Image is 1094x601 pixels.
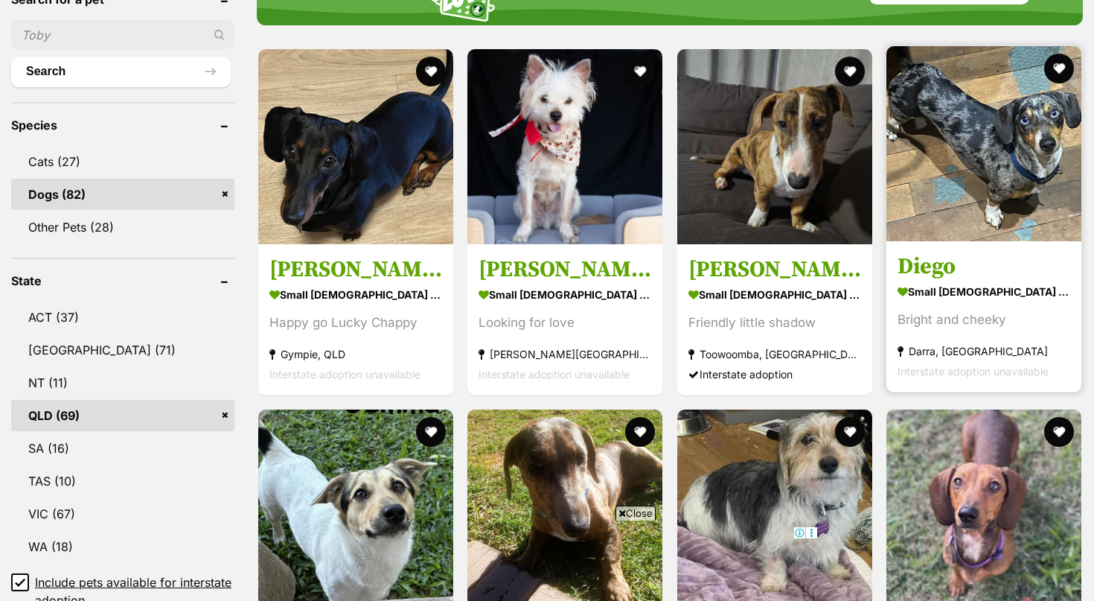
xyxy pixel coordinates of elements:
span: Close [615,506,656,521]
img: Mackie - The Happy Go Lucky Puppy - Dachshund (Miniature Smooth Haired) Dog [258,49,453,244]
iframe: Advertisement [276,527,818,594]
button: favourite [416,57,446,86]
div: Bright and cheeky [898,310,1070,330]
input: Toby [11,21,234,49]
strong: [PERSON_NAME][GEOGRAPHIC_DATA], [GEOGRAPHIC_DATA] [479,344,651,364]
a: Diego small [DEMOGRAPHIC_DATA] Dog Bright and cheeky Darra, [GEOGRAPHIC_DATA] Interstate adoption... [886,241,1081,392]
span: Interstate adoption unavailable [269,368,420,381]
a: Other Pets (28) [11,212,234,243]
strong: Gympie, QLD [269,344,442,364]
strong: small [DEMOGRAPHIC_DATA] Dog [269,284,442,305]
span: Interstate adoption unavailable [898,365,1049,378]
a: Dogs (82) [11,179,234,210]
button: favourite [835,57,865,86]
a: ACT (37) [11,302,234,333]
button: favourite [626,57,656,86]
img: Diego - Dachshund (Miniature Smooth Haired) Dog [886,46,1081,241]
img: Vincent - Dachshund Dog [677,49,872,244]
h3: [PERSON_NAME] [688,255,861,284]
h3: [PERSON_NAME] [479,255,651,284]
a: [PERSON_NAME] small [DEMOGRAPHIC_DATA] Dog Looking for love [PERSON_NAME][GEOGRAPHIC_DATA], [GEOG... [467,244,662,395]
button: favourite [1044,54,1074,83]
a: [PERSON_NAME] - The Happy Go Lucky Puppy small [DEMOGRAPHIC_DATA] Dog Happy go Lucky Chappy Gympi... [258,244,453,395]
button: favourite [416,417,446,447]
header: Species [11,118,234,132]
div: Friendly little shadow [688,313,861,333]
img: Jack Sprout - Maltese x Shih Tzu Dog [467,49,662,244]
strong: small [DEMOGRAPHIC_DATA] Dog [898,281,1070,302]
h3: Diego [898,252,1070,281]
a: VIC (67) [11,498,234,530]
a: QLD (69) [11,400,234,431]
h3: [PERSON_NAME] - The Happy Go Lucky Puppy [269,255,442,284]
a: Cats (27) [11,146,234,177]
div: Interstate adoption [688,364,861,384]
button: favourite [1044,417,1074,447]
a: TAS (10) [11,465,234,497]
button: favourite [835,417,865,447]
header: State [11,274,234,287]
strong: small [DEMOGRAPHIC_DATA] Dog [688,284,861,305]
div: Looking for love [479,313,651,333]
button: Search [11,57,231,86]
strong: small [DEMOGRAPHIC_DATA] Dog [479,284,651,305]
strong: Toowoomba, [GEOGRAPHIC_DATA] [688,344,861,364]
a: SA (16) [11,433,234,464]
strong: Darra, [GEOGRAPHIC_DATA] [898,341,1070,361]
a: [GEOGRAPHIC_DATA] (71) [11,334,234,366]
a: [PERSON_NAME] small [DEMOGRAPHIC_DATA] Dog Friendly little shadow Toowoomba, [GEOGRAPHIC_DATA] In... [677,244,872,395]
div: Happy go Lucky Chappy [269,313,442,333]
a: NT (11) [11,367,234,398]
a: WA (18) [11,531,234,562]
span: Interstate adoption unavailable [479,368,630,381]
button: favourite [626,417,656,447]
